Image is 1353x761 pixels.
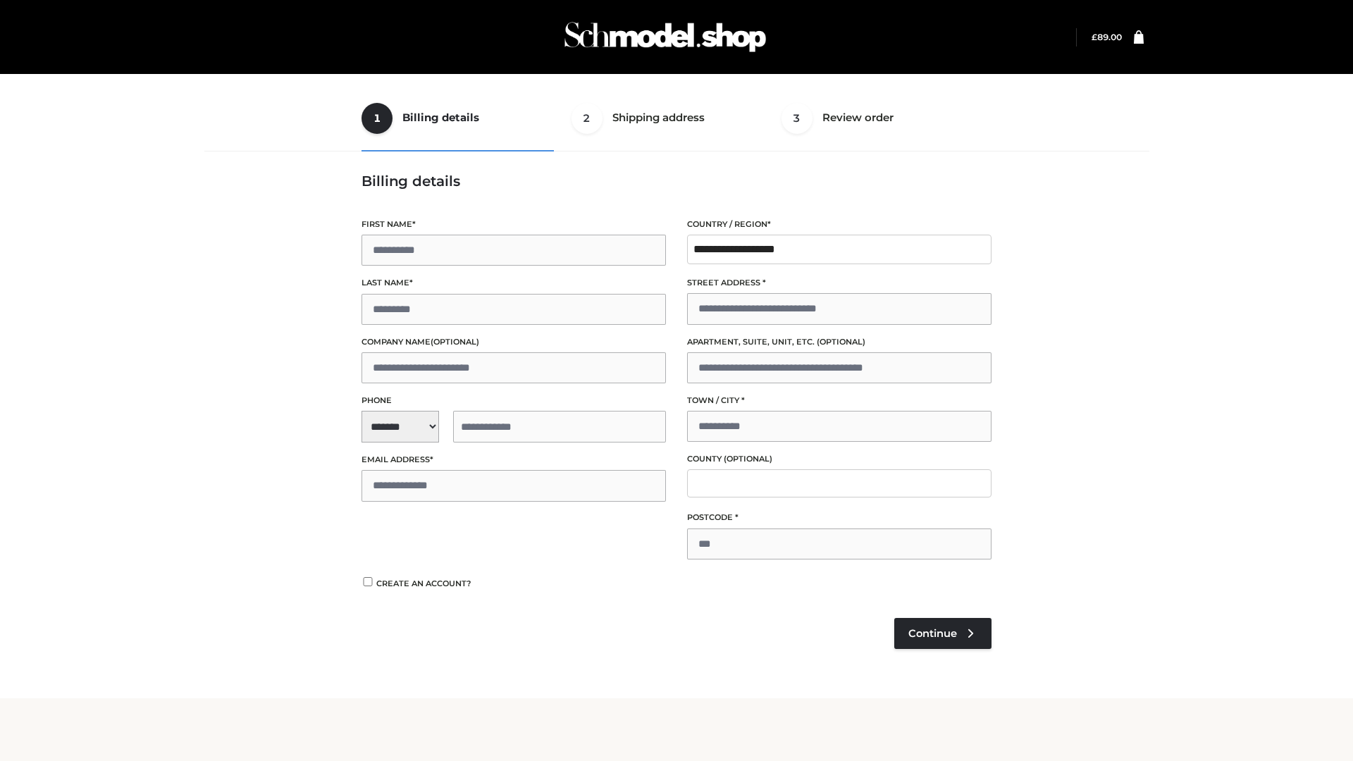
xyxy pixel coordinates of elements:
[894,618,991,649] a: Continue
[1092,32,1122,42] a: £89.00
[687,276,991,290] label: Street address
[362,335,666,349] label: Company name
[687,452,991,466] label: County
[376,579,471,588] span: Create an account?
[687,218,991,231] label: Country / Region
[817,337,865,347] span: (optional)
[362,276,666,290] label: Last name
[724,454,772,464] span: (optional)
[1092,32,1122,42] bdi: 89.00
[1092,32,1097,42] span: £
[362,218,666,231] label: First name
[908,627,957,640] span: Continue
[687,335,991,349] label: Apartment, suite, unit, etc.
[687,394,991,407] label: Town / City
[362,577,374,586] input: Create an account?
[362,453,666,466] label: Email address
[362,394,666,407] label: Phone
[362,173,991,190] h3: Billing details
[560,9,771,65] img: Schmodel Admin 964
[431,337,479,347] span: (optional)
[687,511,991,524] label: Postcode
